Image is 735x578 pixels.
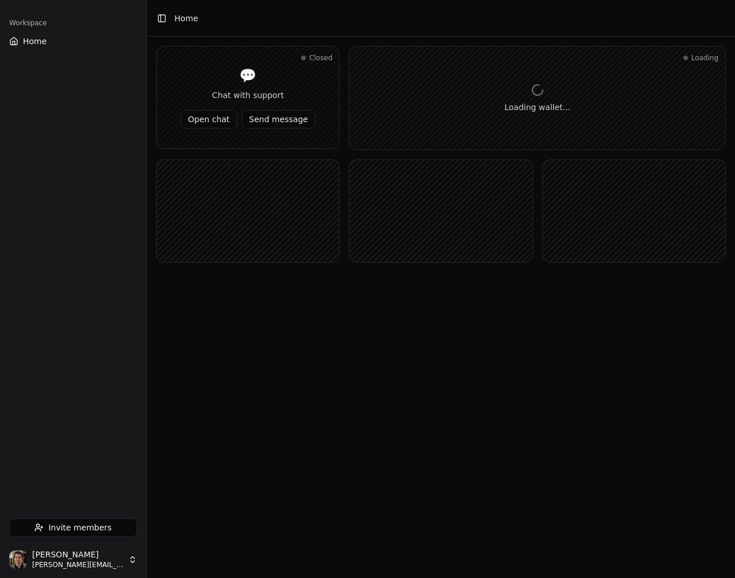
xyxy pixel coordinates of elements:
div: Workspace [5,14,142,32]
img: Jonathan Beurel [9,550,28,569]
div: Chat with support [181,89,316,101]
span: Home [174,13,198,24]
button: Home [5,32,142,50]
span: [PERSON_NAME][EMAIL_ADDRESS][DOMAIN_NAME] [32,560,123,569]
div: 💬 [181,67,316,85]
span: Home [23,36,46,47]
button: Send message [242,110,316,128]
button: Invite members [9,518,137,537]
button: Open chat [181,110,237,128]
span: [PERSON_NAME] [32,550,123,560]
span: Invite members [48,522,111,533]
button: Jonathan Beurel[PERSON_NAME][PERSON_NAME][EMAIL_ADDRESS][DOMAIN_NAME] [5,546,142,573]
nav: breadcrumb [174,13,198,24]
div: Loading wallet... [504,101,570,113]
